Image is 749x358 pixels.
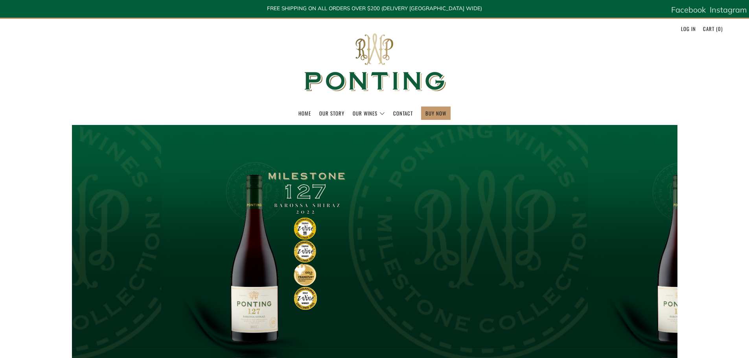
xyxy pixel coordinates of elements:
span: Facebook [671,5,706,15]
a: Log in [681,22,696,35]
img: Ponting Wines [296,19,453,106]
a: BUY NOW [425,107,446,119]
a: Our Story [319,107,344,119]
a: Contact [393,107,413,119]
span: Instagram [710,5,747,15]
a: Our Wines [353,107,385,119]
a: Home [298,107,311,119]
span: 0 [718,25,721,33]
a: Cart (0) [703,22,723,35]
a: Instagram [710,2,747,18]
a: Facebook [671,2,706,18]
